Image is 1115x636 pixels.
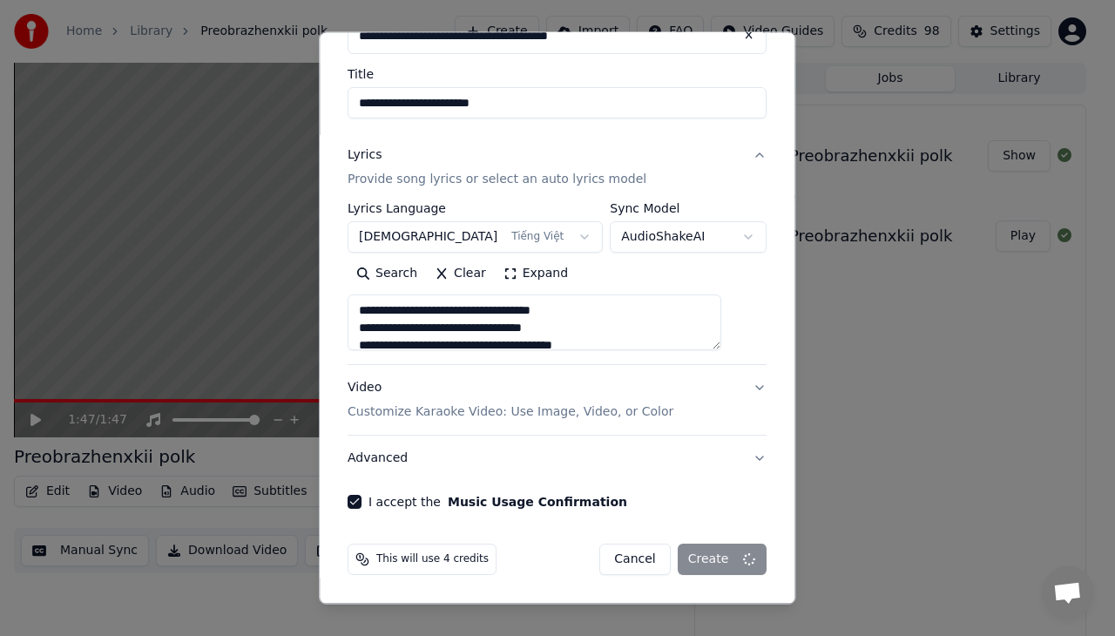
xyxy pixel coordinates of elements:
[348,260,426,288] button: Search
[348,133,767,203] button: LyricsProvide song lyrics or select an auto lyrics model
[611,202,767,214] label: Sync Model
[348,365,767,435] button: VideoCustomize Karaoke Video: Use Image, Video, or Color
[376,552,489,566] span: This will use 4 credits
[348,171,646,188] p: Provide song lyrics or select an auto lyrics model
[600,544,671,575] button: Cancel
[426,260,495,288] button: Clear
[348,147,382,165] div: Lyrics
[495,260,577,288] button: Expand
[348,69,767,81] label: Title
[348,403,673,421] p: Customize Karaoke Video: Use Image, Video, or Color
[348,436,767,481] button: Advanced
[348,202,767,364] div: LyricsProvide song lyrics or select an auto lyrics model
[348,202,603,214] label: Lyrics Language
[448,496,627,508] button: I accept the
[348,379,673,421] div: Video
[368,496,627,508] label: I accept the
